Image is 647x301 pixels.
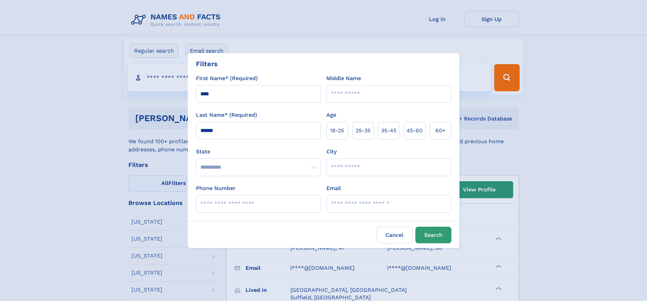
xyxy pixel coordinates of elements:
[435,127,446,135] span: 60+
[377,227,413,243] label: Cancel
[196,74,258,82] label: First Name* (Required)
[196,184,236,192] label: Phone Number
[415,227,451,243] button: Search
[330,127,344,135] span: 18‑25
[407,127,423,135] span: 45‑60
[196,148,321,156] label: State
[326,148,337,156] label: City
[356,127,371,135] span: 25‑35
[326,184,341,192] label: Email
[326,111,336,119] label: Age
[381,127,396,135] span: 35‑45
[326,74,361,82] label: Middle Name
[196,59,218,69] div: Filters
[196,111,257,119] label: Last Name* (Required)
